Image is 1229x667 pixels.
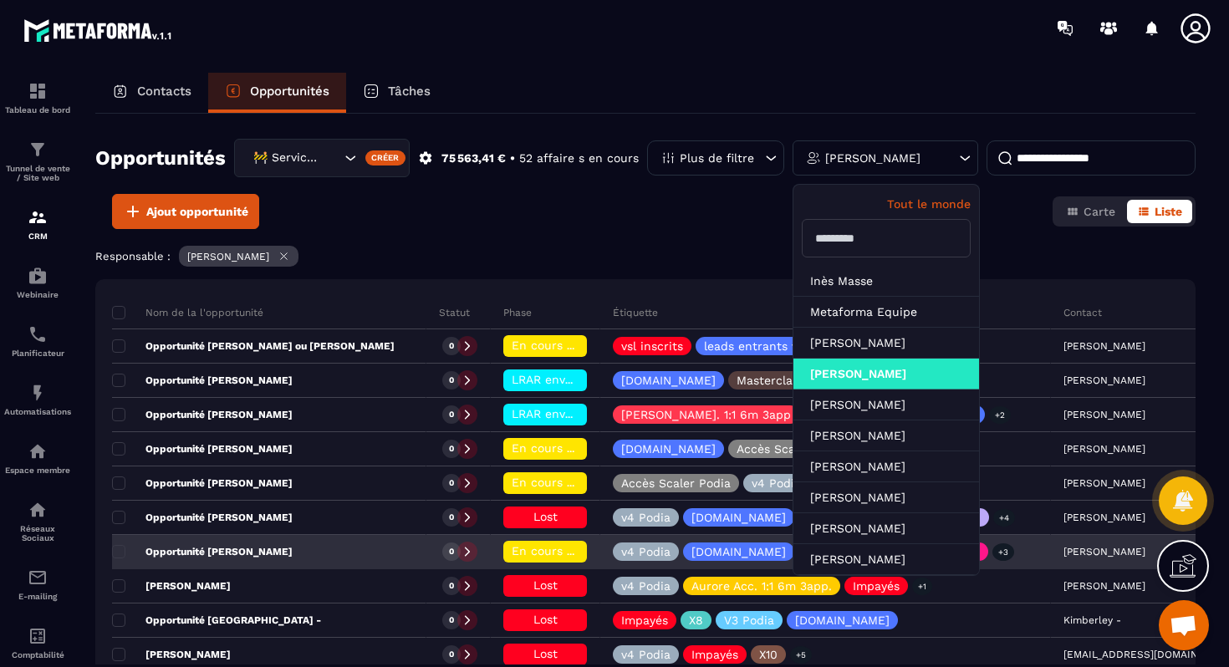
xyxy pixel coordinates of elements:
[802,197,971,211] p: Tout le monde
[621,614,668,626] p: Impayés
[793,297,979,328] li: Metaforma Equipe
[324,149,340,167] input: Search for option
[621,546,671,558] p: v4 Podia
[793,513,979,544] li: [PERSON_NAME]
[737,443,846,455] p: Accès Scaler Podia
[691,580,832,592] p: Aurore Acc. 1:1 6m 3app.
[28,626,48,646] img: accountant
[4,487,71,555] a: social-networksocial-networkRéseaux Sociaux
[992,543,1014,561] p: +3
[4,312,71,370] a: schedulerschedulerPlanificateur
[28,81,48,101] img: formation
[137,84,191,99] p: Contacts
[28,140,48,160] img: formation
[989,406,1011,424] p: +2
[449,374,454,386] p: 0
[4,349,71,358] p: Planificateur
[146,203,248,220] span: Ajout opportunité
[737,374,804,386] p: Masterclass
[249,149,324,167] span: 🚧 Service Client
[993,509,1015,527] p: +4
[449,477,454,489] p: 0
[503,306,532,319] p: Phase
[512,407,591,420] span: LRAR envoyée
[4,524,71,542] p: Réseaux Sociaux
[680,152,754,164] p: Plus de filtre
[1155,205,1182,218] span: Liste
[759,649,778,660] p: X10
[95,141,226,175] h2: Opportunités
[512,373,591,386] span: LRAR envoyée
[795,614,890,626] p: [DOMAIN_NAME]
[449,649,454,660] p: 0
[28,266,48,286] img: automations
[449,340,454,352] p: 0
[28,441,48,461] img: automations
[28,500,48,520] img: social-network
[4,69,71,127] a: formationformationTableau de bord
[4,127,71,195] a: formationformationTunnel de vente / Site web
[112,511,293,524] p: Opportunité [PERSON_NAME]
[1084,205,1115,218] span: Carte
[112,545,293,558] p: Opportunité [PERSON_NAME]
[449,512,454,523] p: 0
[512,544,664,558] span: En cours de régularisation
[388,84,431,99] p: Tâches
[621,477,731,489] p: Accès Scaler Podia
[621,512,671,523] p: v4 Podia
[724,614,774,626] p: V3 Podia
[4,555,71,614] a: emailemailE-mailing
[4,195,71,253] a: formationformationCRM
[112,648,231,661] p: [PERSON_NAME]
[793,390,979,420] li: [PERSON_NAME]
[512,441,664,455] span: En cours de régularisation
[449,443,454,455] p: 0
[793,451,979,482] li: [PERSON_NAME]
[512,476,664,489] span: En cours de régularisation
[533,510,558,523] span: Lost
[512,339,664,352] span: En cours de régularisation
[112,339,395,353] p: Opportunité [PERSON_NAME] ou [PERSON_NAME]
[28,324,48,344] img: scheduler
[1159,600,1209,650] a: Ouvrir le chat
[689,614,703,626] p: X8
[621,374,716,386] p: [DOMAIN_NAME]
[112,442,293,456] p: Opportunité [PERSON_NAME]
[4,232,71,241] p: CRM
[621,580,671,592] p: v4 Podia
[912,578,932,595] p: +1
[365,150,406,165] div: Créer
[112,476,293,490] p: Opportunité [PERSON_NAME]
[793,420,979,451] li: [PERSON_NAME]
[4,253,71,312] a: automationsautomationsWebinaire
[691,649,738,660] p: Impayés
[449,580,454,592] p: 0
[621,649,671,660] p: v4 Podia
[95,73,208,113] a: Contacts
[28,568,48,588] img: email
[112,579,231,593] p: [PERSON_NAME]
[691,546,786,558] p: [DOMAIN_NAME]
[853,580,900,592] p: Impayés
[510,150,515,166] p: •
[441,150,506,166] p: 75 563,41 €
[112,194,259,229] button: Ajout opportunité
[4,407,71,416] p: Automatisations
[793,544,979,575] li: [PERSON_NAME]
[112,374,293,387] p: Opportunité [PERSON_NAME]
[95,250,171,262] p: Responsable :
[1063,306,1102,319] p: Contact
[533,613,558,626] span: Lost
[28,383,48,403] img: automations
[621,409,791,420] p: [PERSON_NAME]. 1:1 6m 3app
[793,266,979,297] li: Inès Masse
[621,340,683,352] p: vsl inscrits
[234,139,410,177] div: Search for option
[825,152,920,164] p: [PERSON_NAME]
[449,409,454,420] p: 0
[449,614,454,626] p: 0
[533,647,558,660] span: Lost
[187,251,269,262] p: [PERSON_NAME]
[449,546,454,558] p: 0
[250,84,329,99] p: Opportunités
